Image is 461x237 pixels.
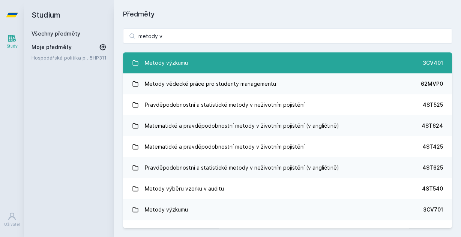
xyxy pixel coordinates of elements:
[423,101,443,109] div: 4ST525
[422,143,443,151] div: 4ST425
[421,80,443,88] div: 62MVP0
[4,222,20,227] div: Uživatel
[145,76,276,91] div: Metody vědecké práce pro studenty managementu
[2,30,23,53] a: Study
[423,59,443,67] div: 3CV401
[32,54,90,61] a: Hospodářská politika pro země bohaté na přírodní zdroje
[145,55,188,70] div: Metody výzkumu
[123,178,452,199] a: Metody výběru vzorku v auditu 4ST540
[123,28,452,43] input: Název nebo ident předmětu…
[422,164,443,171] div: 4ST625
[2,208,23,231] a: Uživatel
[123,73,452,94] a: Metody vědecké práce pro studenty managementu 62MVP0
[145,118,339,133] div: Matematické a pravděpodobnostní metody v životním pojištění (v angličtině)
[423,206,443,213] div: 3CV701
[145,160,339,175] div: Pravděpodobnostní a statistické metody v neživotním pojištění (v angličtině)
[145,202,188,217] div: Metody výzkumu
[123,136,452,157] a: Matematické a pravděpodobnostní metody v životním pojištění 4ST425
[7,43,18,49] div: Study
[422,227,443,234] div: HVM912
[123,199,452,220] a: Metody výzkumu 3CV701
[123,52,452,73] a: Metody výzkumu 3CV401
[90,55,107,61] a: 5HP311
[32,30,80,37] a: Všechny předměty
[145,97,305,112] div: Pravděpodobnostní a statistické metody v neživotním pojištění
[422,122,443,130] div: 4ST624
[123,9,452,19] h1: Předměty
[145,181,224,196] div: Metody výběru vzorku v auditu
[145,139,305,154] div: Matematické a pravděpodobnostní metody v životním pojištění
[123,157,452,178] a: Pravděpodobnostní a statistické metody v neživotním pojištění (v angličtině) 4ST625
[123,94,452,115] a: Pravděpodobnostní a statistické metody v neživotním pojištění 4ST525
[123,115,452,136] a: Matematické a pravděpodobnostní metody v životním pojištění (v angličtině) 4ST624
[422,185,443,192] div: 4ST540
[32,43,72,51] span: Moje předměty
